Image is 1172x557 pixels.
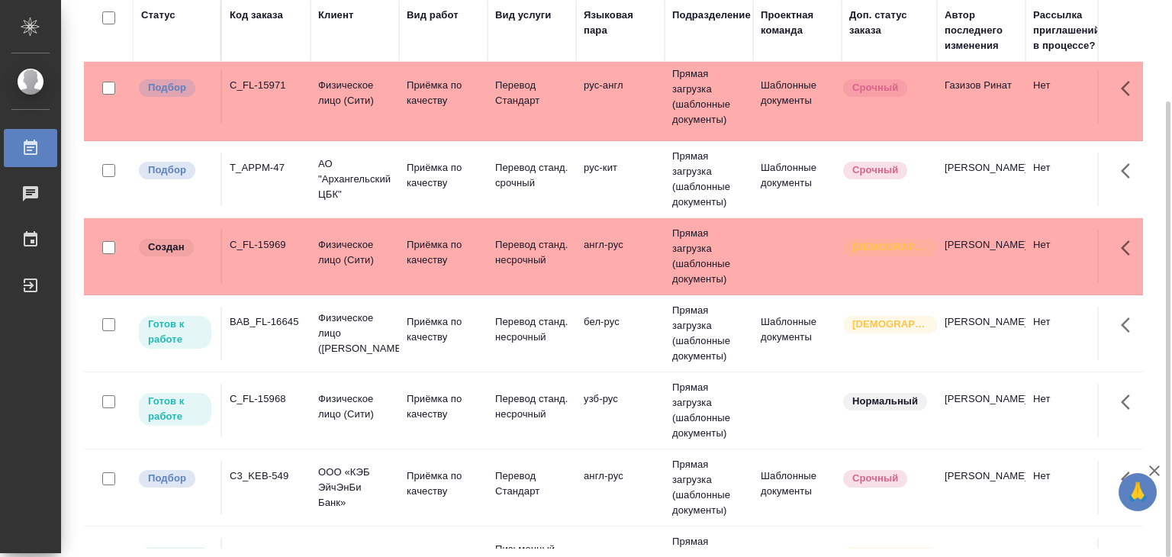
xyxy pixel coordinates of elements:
p: Срочный [852,163,898,178]
p: Приёмка по качеству [407,468,480,499]
p: Приёмка по качеству [407,237,480,268]
td: Прямая загрузка (шаблонные документы) [665,218,753,295]
p: Физическое лицо (Сити) [318,78,391,108]
td: Шаблонные документы [753,307,842,360]
td: Шаблонные документы [753,153,842,206]
button: Здесь прячутся важные кнопки [1112,153,1148,189]
td: [PERSON_NAME] [937,384,1025,437]
div: C_FL-15971 [230,78,303,93]
button: Здесь прячутся важные кнопки [1112,384,1148,420]
td: [PERSON_NAME] [937,461,1025,514]
button: 🙏 [1119,473,1157,511]
td: Нет [1025,307,1114,360]
td: Газизов Ринат [937,70,1025,124]
div: Заказ еще не согласован с клиентом, искать исполнителей рано [137,237,213,258]
p: [DEMOGRAPHIC_DATA] [852,240,929,255]
p: ООО «КЭБ ЭйчЭнБи Банк» [318,465,391,510]
div: BAB_FL-16645 [230,314,303,330]
p: Срочный [852,80,898,95]
div: Исполнитель может приступить к работе [137,314,213,350]
p: Подбор [148,80,186,95]
td: [PERSON_NAME] [937,230,1025,283]
p: Подбор [148,471,186,486]
div: Проектная команда [761,8,834,38]
p: Срочный [852,471,898,486]
p: Перевод Стандарт [495,468,568,499]
td: бел-рус [576,307,665,360]
p: Нормальный [852,394,918,409]
p: Перевод Стандарт [495,78,568,108]
div: Исполнитель может приступить к работе [137,391,213,427]
td: [PERSON_NAME] [937,153,1025,206]
td: Прямая загрузка (шаблонные документы) [665,295,753,372]
p: Приёмка по качеству [407,391,480,422]
p: АО "Архангельский ЦБК" [318,156,391,202]
div: C_FL-15968 [230,391,303,407]
td: Шаблонные документы [753,70,842,124]
td: Шаблонные документы [753,461,842,514]
td: Прямая загрузка (шаблонные документы) [665,449,753,526]
div: Рассылка приглашений в процессе? [1033,8,1106,53]
span: 🙏 [1125,476,1151,508]
p: Подбор [148,163,186,178]
td: англ-рус [576,230,665,283]
td: Нет [1025,153,1114,206]
td: Нет [1025,230,1114,283]
div: Языковая пара [584,8,657,38]
p: Готов к работе [148,394,202,424]
p: Перевод станд. срочный [495,160,568,191]
div: C_FL-15969 [230,237,303,253]
div: Автор последнего изменения [945,8,1018,53]
div: Статус [141,8,175,23]
p: Перевод станд. несрочный [495,314,568,345]
div: Можно подбирать исполнителей [137,160,213,181]
div: T_APPM-47 [230,160,303,175]
p: Физическое лицо ([PERSON_NAME]) [318,311,391,356]
p: Создан [148,240,185,255]
div: Код заказа [230,8,283,23]
div: Вид услуги [495,8,552,23]
button: Здесь прячутся важные кнопки [1112,70,1148,107]
td: англ-рус [576,461,665,514]
div: Доп. статус заказа [849,8,929,38]
td: Прямая загрузка (шаблонные документы) [665,141,753,217]
div: Клиент [318,8,353,23]
td: узб-рус [576,384,665,437]
div: C3_KEB-549 [230,468,303,484]
div: Подразделение [672,8,751,23]
button: Здесь прячутся важные кнопки [1112,230,1148,266]
td: Прямая загрузка (шаблонные документы) [665,372,753,449]
p: Готов к работе [148,317,202,347]
td: [PERSON_NAME] [937,307,1025,360]
p: Физическое лицо (Сити) [318,391,391,422]
div: Можно подбирать исполнителей [137,468,213,489]
button: Здесь прячутся важные кнопки [1112,461,1148,497]
td: Нет [1025,461,1114,514]
td: Нет [1025,384,1114,437]
p: Приёмка по качеству [407,160,480,191]
p: Физическое лицо (Сити) [318,237,391,268]
td: рус-кит [576,153,665,206]
p: Перевод станд. несрочный [495,237,568,268]
p: Приёмка по качеству [407,314,480,345]
div: Вид работ [407,8,459,23]
p: Приёмка по качеству [407,78,480,108]
td: Нет [1025,70,1114,124]
p: Перевод станд. несрочный [495,391,568,422]
td: рус-англ [576,70,665,124]
td: Прямая загрузка (шаблонные документы) [665,59,753,135]
button: Здесь прячутся важные кнопки [1112,307,1148,343]
p: [DEMOGRAPHIC_DATA] [852,317,929,332]
div: Можно подбирать исполнителей [137,78,213,98]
